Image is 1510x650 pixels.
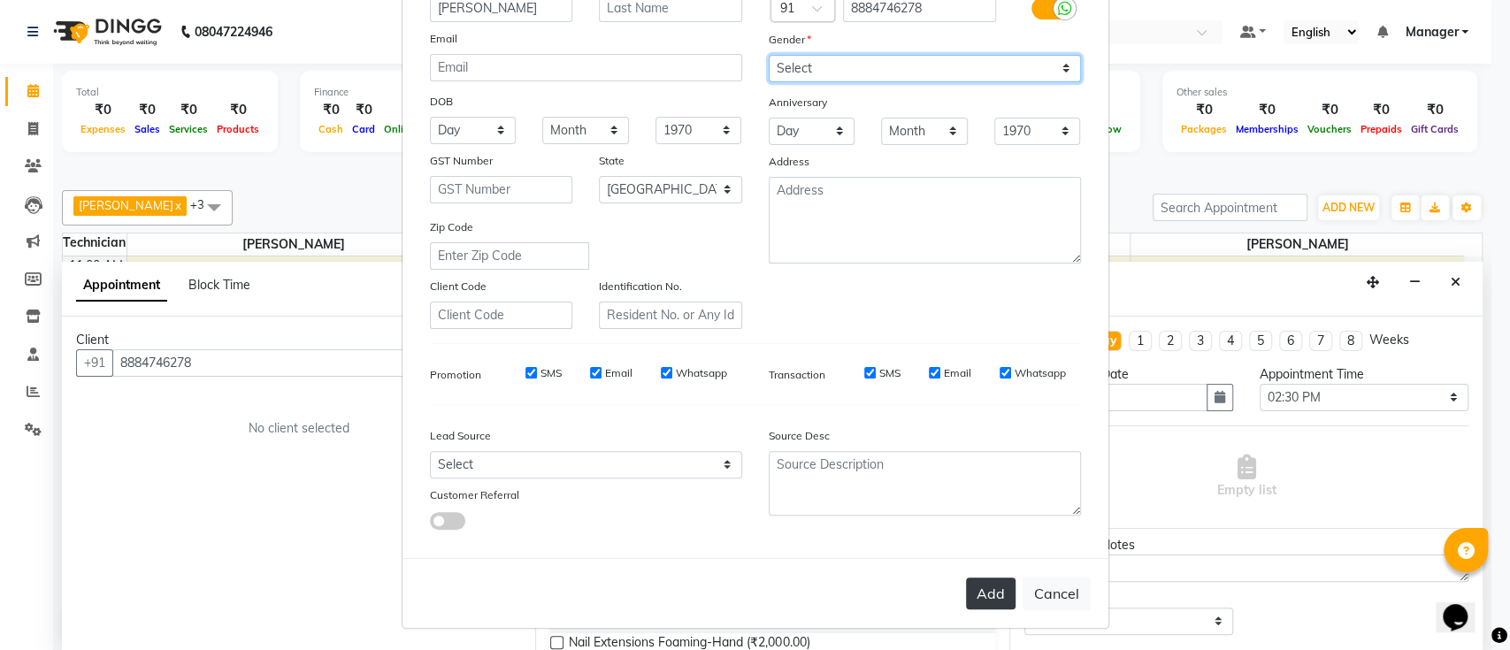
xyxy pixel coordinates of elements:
[1015,365,1066,381] label: Whatsapp
[605,365,632,381] label: Email
[676,365,727,381] label: Whatsapp
[769,367,825,383] label: Transaction
[430,367,481,383] label: Promotion
[430,487,519,503] label: Customer Referral
[599,153,625,169] label: State
[944,365,971,381] label: Email
[599,279,682,294] label: Identification No.
[430,31,457,47] label: Email
[430,279,487,294] label: Client Code
[430,176,573,203] input: GST Number
[1023,577,1091,610] button: Cancel
[430,94,453,110] label: DOB
[430,428,491,444] label: Lead Source
[430,302,573,329] input: Client Code
[599,302,742,329] input: Resident No. or Any Id
[769,154,809,170] label: Address
[769,428,830,444] label: Source Desc
[430,219,473,235] label: Zip Code
[540,365,562,381] label: SMS
[769,32,811,48] label: Gender
[430,153,493,169] label: GST Number
[430,54,742,81] input: Email
[769,95,827,111] label: Anniversary
[966,577,1016,609] button: Add
[430,242,589,270] input: Enter Zip Code
[879,365,901,381] label: SMS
